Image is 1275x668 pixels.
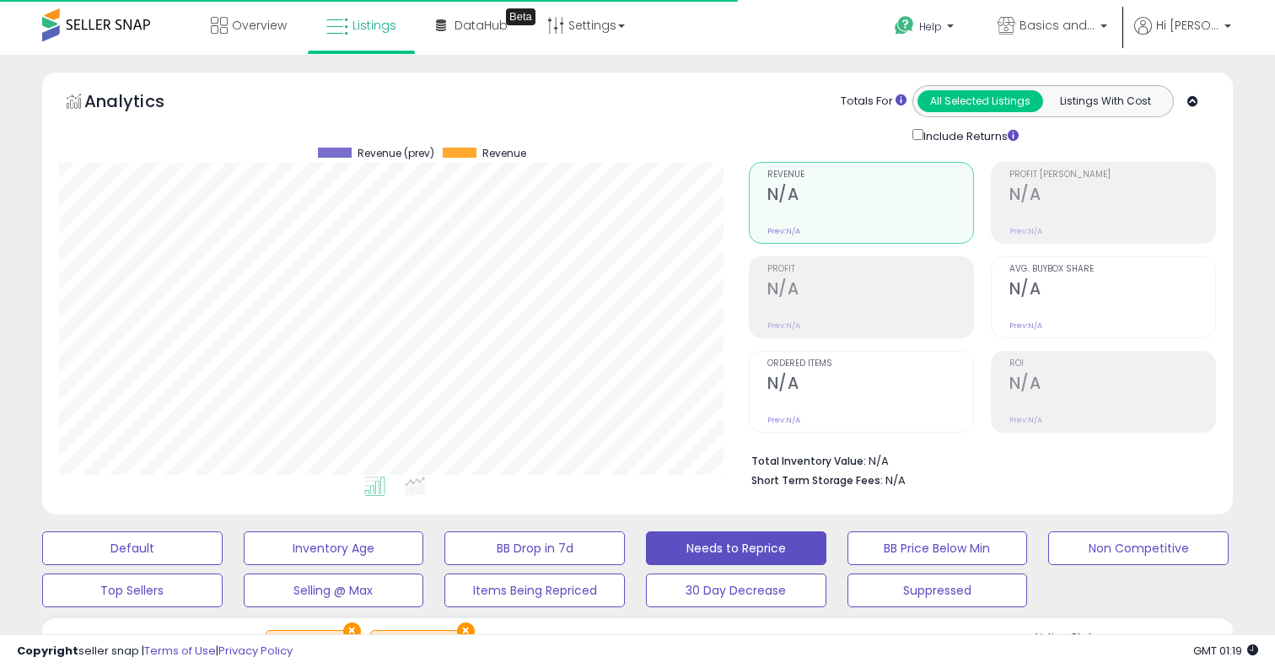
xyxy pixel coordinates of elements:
[751,454,866,468] b: Total Inventory Value:
[919,19,942,34] span: Help
[767,321,800,331] small: Prev: N/A
[84,89,197,117] h5: Analytics
[1009,226,1042,236] small: Prev: N/A
[751,450,1203,470] li: N/A
[767,226,800,236] small: Prev: N/A
[767,265,973,274] span: Profit
[358,148,434,159] span: Revenue (prev)
[506,8,535,25] div: Tooltip anchor
[1134,17,1231,55] a: Hi [PERSON_NAME]
[1009,265,1215,274] span: Avg. Buybox Share
[455,17,508,34] span: DataHub
[847,531,1028,565] button: BB Price Below Min
[244,531,424,565] button: Inventory Age
[444,574,625,607] button: Items Being Repriced
[767,359,973,369] span: Ordered Items
[917,90,1043,112] button: All Selected Listings
[646,531,826,565] button: Needs to Reprice
[646,574,826,607] button: 30 Day Decrease
[767,374,973,396] h2: N/A
[42,574,223,607] button: Top Sellers
[767,170,973,180] span: Revenue
[1009,374,1215,396] h2: N/A
[144,643,216,659] a: Terms of Use
[1009,170,1215,180] span: Profit [PERSON_NAME]
[767,415,800,425] small: Prev: N/A
[900,126,1039,145] div: Include Returns
[881,3,971,55] a: Help
[1193,643,1258,659] span: 2025-10-14 01:19 GMT
[1156,17,1219,34] span: Hi [PERSON_NAME]
[1019,17,1095,34] span: Basics and More Store
[1009,279,1215,302] h2: N/A
[1009,415,1042,425] small: Prev: N/A
[841,94,906,110] div: Totals For
[1042,90,1168,112] button: Listings With Cost
[444,531,625,565] button: BB Drop in 7d
[17,643,78,659] strong: Copyright
[42,531,223,565] button: Default
[218,643,293,659] a: Privacy Policy
[482,148,526,159] span: Revenue
[767,279,973,302] h2: N/A
[1048,531,1229,565] button: Non Competitive
[847,574,1028,607] button: Suppressed
[352,17,396,34] span: Listings
[767,185,973,207] h2: N/A
[244,574,424,607] button: Selling @ Max
[232,17,287,34] span: Overview
[343,622,361,640] button: ×
[751,473,883,488] b: Short Term Storage Fees:
[17,644,293,660] div: seller snap | |
[894,15,915,36] i: Get Help
[1009,185,1215,207] h2: N/A
[1009,359,1215,369] span: ROI
[457,622,475,640] button: ×
[885,472,906,488] span: N/A
[1036,630,1234,646] p: Listing States:
[1009,321,1042,331] small: Prev: N/A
